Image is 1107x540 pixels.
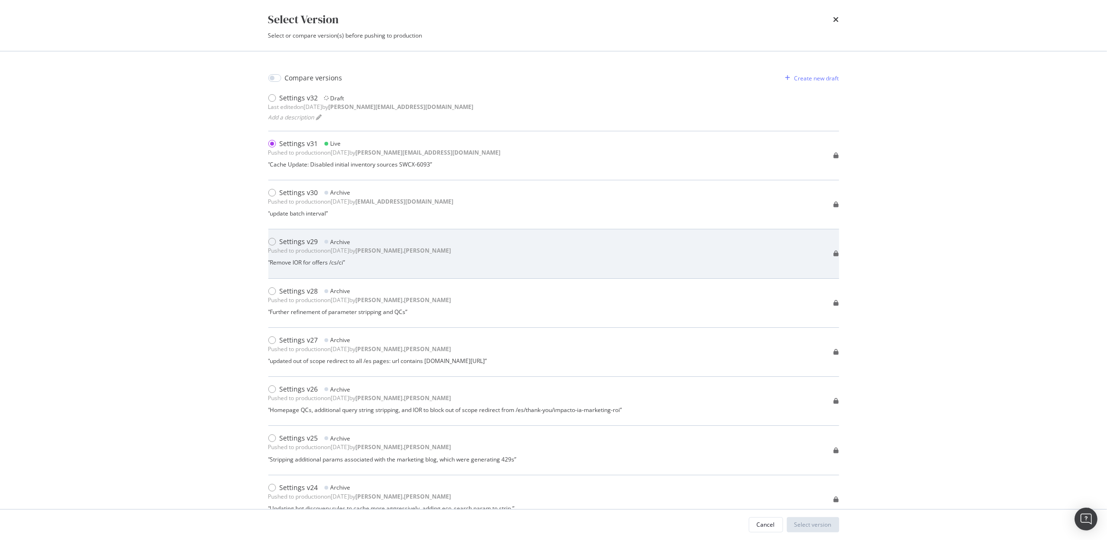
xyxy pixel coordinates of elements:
[280,93,318,103] div: Settings v32
[268,258,451,266] div: “ Remove IOR for offers /cs/ci ”
[280,237,318,246] div: Settings v29
[331,336,351,344] div: Archive
[268,455,517,463] div: “ Stripping additional params associated with the marketing blog, which were generating 429s ”
[268,296,451,304] div: Pushed to production on [DATE] by
[268,148,501,157] div: Pushed to production on [DATE] by
[268,394,451,402] div: Pushed to production on [DATE] by
[1075,508,1097,530] div: Open Intercom Messenger
[356,394,451,402] b: [PERSON_NAME].[PERSON_NAME]
[268,160,501,168] div: “ Cache Update: Disabled initial inventory sources SWCX-6093 ”
[268,11,339,28] div: Select Version
[331,238,351,246] div: Archive
[833,11,839,28] div: times
[280,433,318,443] div: Settings v25
[268,345,451,353] div: Pushed to production on [DATE] by
[280,139,318,148] div: Settings v31
[280,483,318,492] div: Settings v24
[280,286,318,296] div: Settings v28
[356,246,451,255] b: [PERSON_NAME].[PERSON_NAME]
[787,517,839,532] button: Select version
[794,74,839,82] div: Create new draft
[280,384,318,394] div: Settings v26
[331,483,351,491] div: Archive
[268,103,474,111] div: Last edited on [DATE] by
[268,197,454,206] div: Pushed to production on [DATE] by
[331,188,351,196] div: Archive
[268,246,451,255] div: Pushed to production on [DATE] by
[749,517,783,532] button: Cancel
[331,434,351,442] div: Archive
[268,443,451,451] div: Pushed to production on [DATE] by
[331,139,341,147] div: Live
[356,492,451,501] b: [PERSON_NAME].[PERSON_NAME]
[331,94,344,102] div: Draft
[757,520,775,529] div: Cancel
[285,73,343,83] div: Compare versions
[329,103,474,111] b: [PERSON_NAME][EMAIL_ADDRESS][DOMAIN_NAME]
[782,70,839,86] button: Create new draft
[268,492,451,501] div: Pushed to production on [DATE] by
[280,335,318,345] div: Settings v27
[268,504,515,512] div: “ Updating bot discovery rules to cache more aggressively, adding eco_search param to strip. ”
[356,345,451,353] b: [PERSON_NAME].[PERSON_NAME]
[356,296,451,304] b: [PERSON_NAME].[PERSON_NAME]
[794,520,832,529] div: Select version
[268,357,487,365] div: “ updated out of scope redirect to all /es pages: url contains [DOMAIN_NAME][URL] ”
[280,188,318,197] div: Settings v30
[268,113,314,121] span: Add a description
[356,197,454,206] b: [EMAIL_ADDRESS][DOMAIN_NAME]
[268,31,839,39] div: Select or compare version(s) before pushing to production
[356,148,501,157] b: [PERSON_NAME][EMAIL_ADDRESS][DOMAIN_NAME]
[268,406,622,414] div: “ Homepage QCs, additional query string stripping, and IOR to block out of scope redirect from /e...
[268,308,451,316] div: “ Further refinement of parameter stripping and QCs ”
[268,209,454,217] div: “ update batch interval ”
[331,287,351,295] div: Archive
[331,385,351,393] div: Archive
[356,443,451,451] b: [PERSON_NAME].[PERSON_NAME]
